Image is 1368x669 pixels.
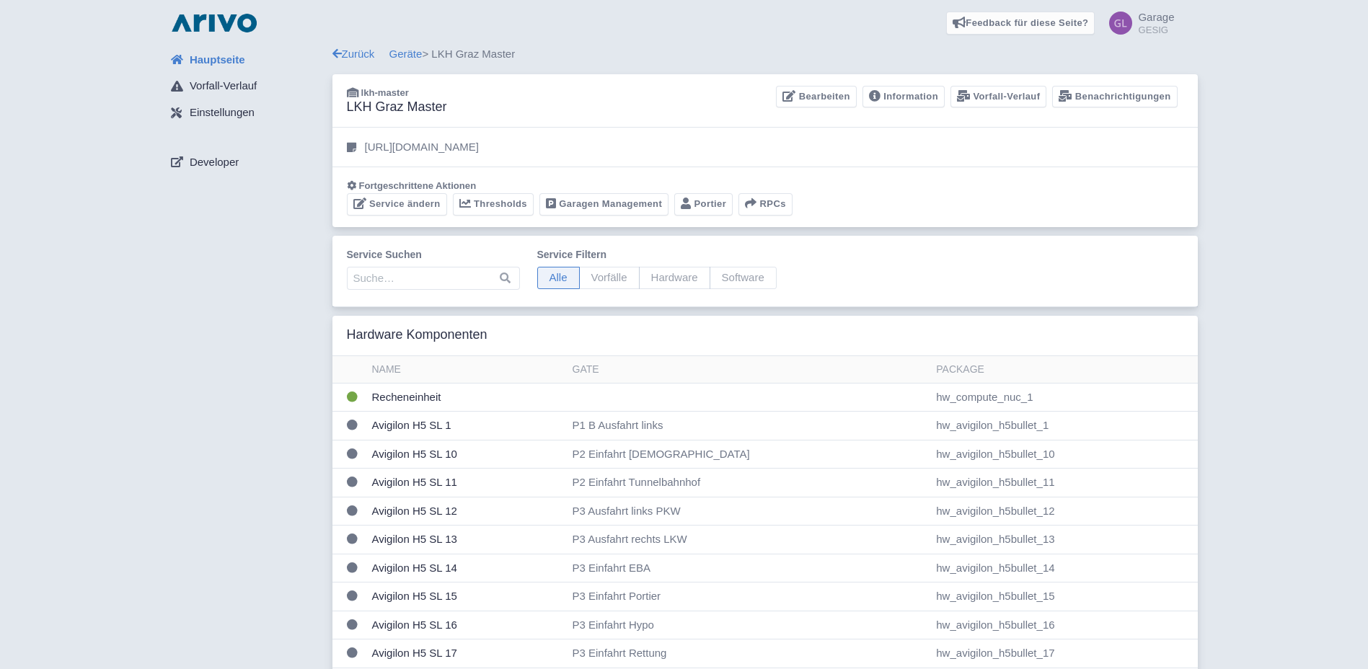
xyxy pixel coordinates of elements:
td: Recheneinheit [366,383,567,412]
td: Avigilon H5 SL 17 [366,639,567,668]
p: [URL][DOMAIN_NAME] [365,139,479,156]
td: Avigilon H5 SL 13 [366,526,567,554]
a: Benachrichtigungen [1052,86,1177,108]
td: Avigilon H5 SL 12 [366,497,567,526]
th: Gate [567,356,931,384]
span: Vorfälle [579,267,640,289]
td: hw_avigilon_h5bullet_14 [930,554,1197,582]
a: Feedback für diese Seite? [946,12,1095,35]
input: Suche… [347,267,520,290]
a: Thresholds [453,193,534,216]
td: Avigilon H5 SL 16 [366,611,567,639]
span: Hardware [639,267,710,289]
button: RPCs [738,193,793,216]
label: Service filtern [537,247,777,262]
td: P3 Einfahrt Rettung [567,639,931,668]
td: P2 Einfahrt [DEMOGRAPHIC_DATA] [567,440,931,469]
a: Bearbeiten [776,86,856,108]
td: P3 Ausfahrt links PKW [567,497,931,526]
td: Avigilon H5 SL 11 [366,469,567,497]
a: Einstellungen [159,99,332,127]
a: Vorfall-Verlauf [159,73,332,100]
td: P2 Einfahrt Tunnelbahnhof [567,469,931,497]
td: hw_avigilon_h5bullet_13 [930,526,1197,554]
td: Avigilon H5 SL 14 [366,554,567,582]
a: Zurück [332,48,375,60]
a: Garage GESIG [1100,12,1174,35]
a: Hauptseite [159,46,332,74]
td: hw_avigilon_h5bullet_1 [930,412,1197,440]
label: Service suchen [347,247,520,262]
span: Alle [537,267,580,289]
th: Package [930,356,1197,384]
td: hw_avigilon_h5bullet_15 [930,582,1197,611]
small: GESIG [1138,25,1174,35]
a: Service ändern [347,193,447,216]
a: Developer [159,149,332,176]
td: hw_compute_nuc_1 [930,383,1197,412]
th: Name [366,356,567,384]
h3: Hardware Komponenten [347,327,487,343]
h3: LKH Graz Master [347,99,447,115]
td: hw_avigilon_h5bullet_11 [930,469,1197,497]
a: Vorfall-Verlauf [950,86,1046,108]
td: P3 Einfahrt Portier [567,582,931,611]
td: P1 B Ausfahrt links [567,412,931,440]
td: hw_avigilon_h5bullet_17 [930,639,1197,668]
span: lkh-master [361,87,409,98]
td: Avigilon H5 SL 15 [366,582,567,611]
a: Information [862,86,945,108]
td: hw_avigilon_h5bullet_10 [930,440,1197,469]
a: Garagen Management [539,193,668,216]
td: hw_avigilon_h5bullet_12 [930,497,1197,526]
span: Hauptseite [190,52,245,68]
td: P3 Einfahrt Hypo [567,611,931,639]
td: Avigilon H5 SL 10 [366,440,567,469]
td: hw_avigilon_h5bullet_16 [930,611,1197,639]
span: Developer [190,154,239,171]
span: Vorfall-Verlauf [190,78,257,94]
span: Fortgeschrittene Aktionen [359,180,477,191]
img: logo [168,12,260,35]
span: Software [710,267,777,289]
span: Einstellungen [190,105,255,121]
td: P3 Einfahrt EBA [567,554,931,582]
td: Avigilon H5 SL 1 [366,412,567,440]
td: P3 Ausfahrt rechts LKW [567,526,931,554]
a: Portier [674,193,733,216]
div: > LKH Graz Master [332,46,1198,63]
a: Geräte [389,48,423,60]
span: Garage [1138,11,1174,23]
